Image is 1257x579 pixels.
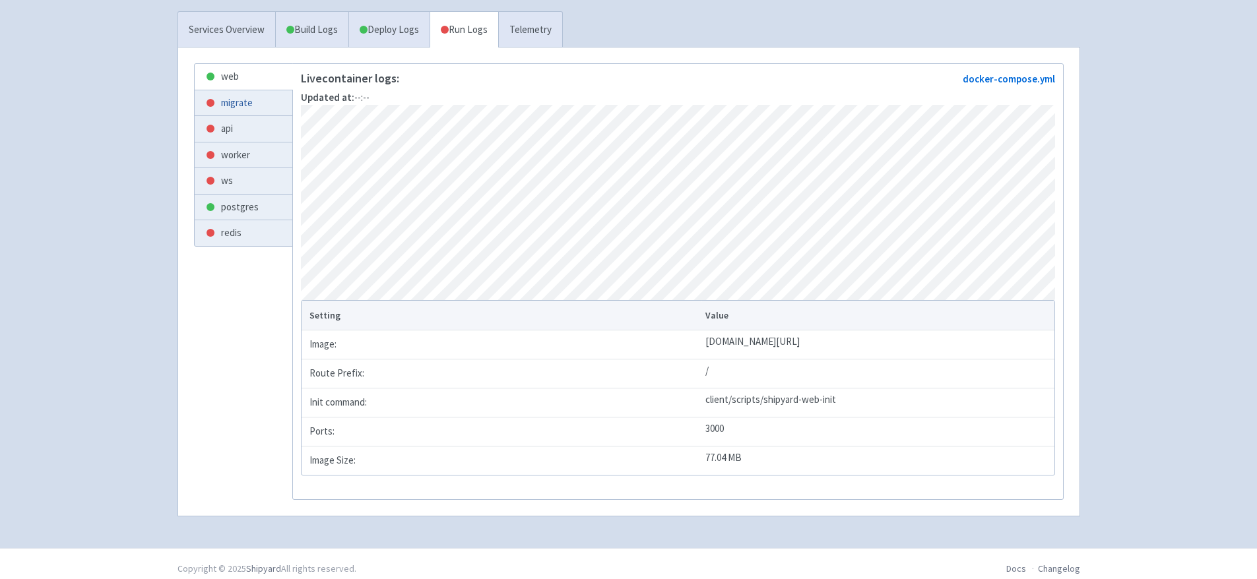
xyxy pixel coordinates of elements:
[302,417,701,446] td: Ports:
[195,116,292,142] a: api
[195,90,292,116] a: migrate
[701,330,1054,359] td: [DOMAIN_NAME][URL]
[195,168,292,194] a: ws
[178,12,275,48] a: Services Overview
[177,562,356,576] div: Copyright © 2025 All rights reserved.
[195,142,292,168] a: worker
[301,91,354,104] strong: Updated at:
[701,359,1054,388] td: /
[430,12,498,48] a: Run Logs
[246,563,281,574] a: Shipyard
[302,446,701,475] td: Image Size:
[276,12,348,48] a: Build Logs
[195,195,292,220] a: postgres
[195,64,292,90] a: web
[701,388,1054,417] td: client/scripts/shipyard-web-init
[963,73,1055,85] a: docker-compose.yml
[301,72,399,85] p: Live container logs:
[498,12,562,48] a: Telemetry
[348,12,430,48] a: Deploy Logs
[302,388,701,417] td: Init command:
[701,417,1054,446] td: 3000
[701,446,1054,475] td: 77.04 MB
[301,91,370,104] span: --:--
[195,220,292,246] a: redis
[302,330,701,359] td: Image:
[302,301,701,330] th: Setting
[1038,563,1080,574] a: Changelog
[302,359,701,388] td: Route Prefix:
[701,301,1054,330] th: Value
[1006,563,1026,574] a: Docs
